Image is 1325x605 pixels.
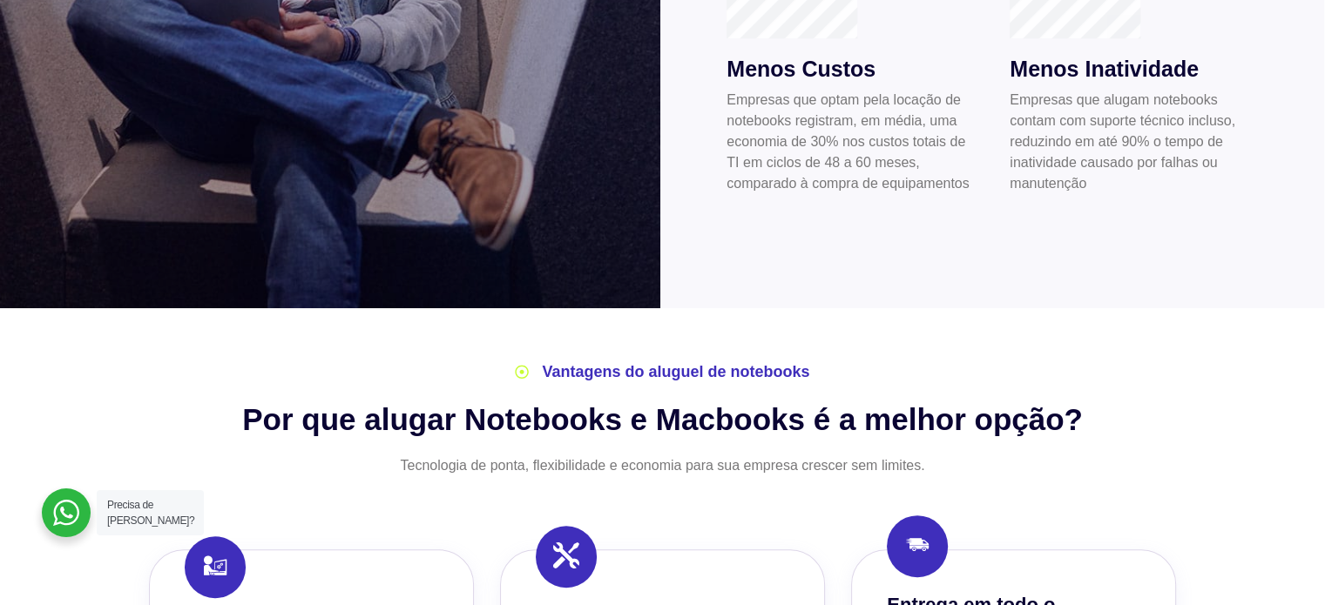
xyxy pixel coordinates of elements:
[107,499,194,527] span: Precisa de [PERSON_NAME]?
[1010,53,1258,86] h3: Menos Inatividade
[149,401,1177,438] h2: Por que alugar Notebooks e Macbooks é a melhor opção?
[537,360,809,384] span: Vantagens do aluguel de notebooks
[1238,521,1325,605] iframe: Chat Widget
[727,53,975,86] h3: Menos Custos
[252,455,1074,476] p: Tecnologia de ponta, flexibilidade e economia para sua empresa crescer sem limites.
[1010,90,1258,194] p: Empresas que alugam notebooks contam com suporte técnico incluso, reduzindo em até 90% o tempo de...
[727,90,975,194] p: Empresas que optam pela locação de notebooks registram, em média, uma economia de 30% nos custos ...
[1238,521,1325,605] div: Widget de chat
